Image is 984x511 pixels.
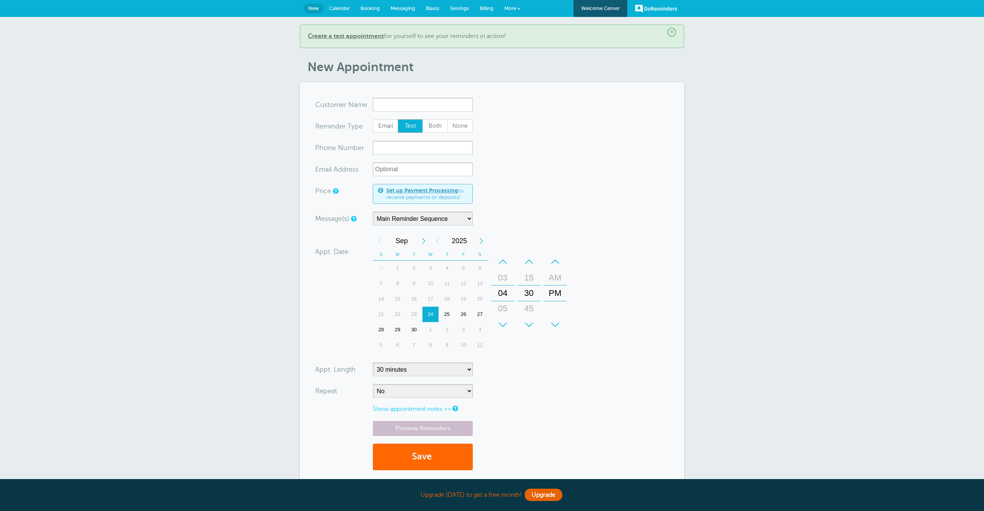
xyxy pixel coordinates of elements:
[439,337,455,353] div: 9
[406,322,422,337] div: 30
[667,28,676,37] span: ×
[373,337,389,353] div: 5
[422,307,439,322] div: Today, Wednesday, September 24
[426,5,439,11] span: Blasts
[387,233,417,249] span: September
[373,307,389,322] div: 21
[398,120,423,133] span: Text
[389,276,406,291] div: 8
[517,254,540,332] div: Minutes
[520,270,538,286] div: 15
[472,307,488,322] div: Saturday, September 27
[455,276,472,291] div: Friday, September 12
[472,249,488,261] th: S
[307,60,684,74] h1: New Appointment
[439,307,455,322] div: 25
[455,291,472,307] div: Friday, September 19
[373,406,451,412] a: Show appointment notes >>
[422,291,439,307] div: Wednesday, September 17
[391,5,415,11] span: Messaging
[315,162,373,176] div: ress
[472,261,488,276] div: 6
[494,301,512,316] div: 05
[333,189,337,194] a: An optional price for the appointment. If you set a price, you can include a payment link in your...
[439,291,455,307] div: Thursday, September 18
[327,101,354,108] span: tomer N
[315,101,327,108] span: Cus
[389,291,406,307] div: Monday, September 15
[398,119,423,133] label: Text
[389,249,406,261] th: M
[329,5,350,11] span: Calendar
[373,120,398,133] span: Email
[422,276,439,291] div: Wednesday, September 10
[406,249,422,261] th: T
[448,120,472,133] span: None
[389,291,406,307] div: 15
[439,337,455,353] div: Thursday, October 9
[315,123,363,130] label: Reminder Type
[389,276,406,291] div: Monday, September 8
[386,187,468,201] span: to receive payments or deposits!
[525,489,562,501] a: Upgrade
[386,187,458,194] a: Set up Payment Processing
[480,5,494,11] span: Billing
[455,276,472,291] div: 12
[494,286,512,301] div: 04
[455,261,472,276] div: Friday, September 5
[373,119,398,133] label: Email
[315,166,329,173] span: Ema
[472,337,488,353] div: 11
[308,33,384,40] b: Create a test appointment
[373,337,389,353] div: Sunday, October 5
[494,270,512,286] div: 03
[452,406,457,411] a: Notes are for internal use only, and are not visible to your clients.
[439,291,455,307] div: 18
[439,322,455,337] div: 2
[439,322,455,337] div: Thursday, October 2
[406,291,422,307] div: Tuesday, September 16
[422,261,439,276] div: 3
[389,307,406,322] div: 22
[430,233,444,249] div: Previous Year
[373,444,473,470] button: Save
[472,291,488,307] div: 20
[439,261,455,276] div: Thursday, September 4
[520,301,538,316] div: 45
[546,286,564,301] div: PM
[472,322,488,337] div: 4
[308,5,319,11] span: New
[373,307,389,322] div: Sunday, September 21
[389,261,406,276] div: Monday, September 1
[439,307,455,322] div: Thursday, September 25
[504,5,516,11] span: More
[422,337,439,353] div: Wednesday, October 8
[455,249,472,261] th: F
[472,291,488,307] div: Saturday, September 20
[406,276,422,291] div: 9
[389,337,406,353] div: 6
[472,307,488,322] div: 27
[439,261,455,276] div: 4
[520,286,538,301] div: 30
[455,322,472,337] div: 3
[406,276,422,291] div: Tuesday, September 9
[329,166,346,173] span: il Add
[447,119,473,133] label: None
[450,5,469,11] span: Settings
[373,162,473,176] input: Optional
[308,33,676,40] p: for yourself to see your reminders in action!
[373,276,389,291] div: Sunday, September 7
[373,261,389,276] div: Sunday, August 31
[389,322,406,337] div: Monday, September 29
[373,276,389,291] div: 7
[422,249,439,261] th: W
[491,254,514,332] div: Hours
[474,233,488,249] div: Next Year
[422,322,439,337] div: 1
[315,366,356,373] label: Appt. Length
[406,291,422,307] div: 16
[455,291,472,307] div: 19
[455,261,472,276] div: 5
[373,291,389,307] div: Sunday, September 14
